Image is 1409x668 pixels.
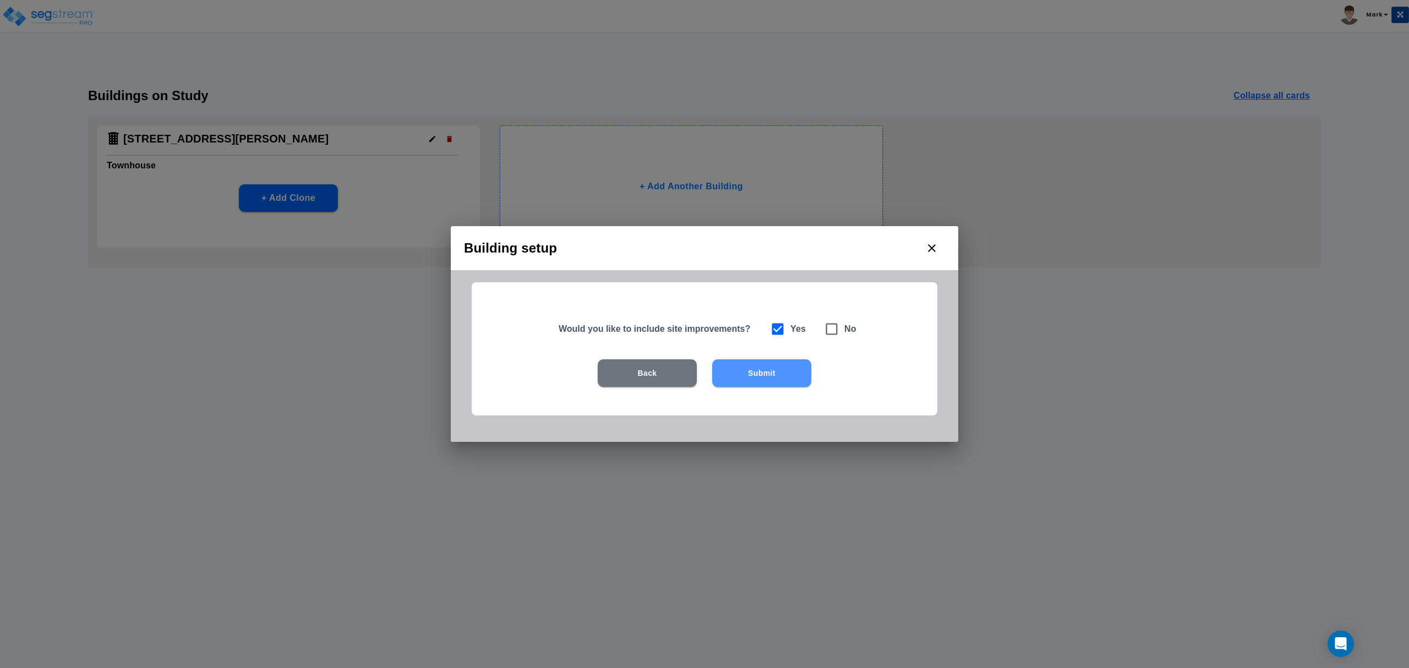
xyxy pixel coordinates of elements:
h6: Yes [790,321,806,337]
h5: Would you like to include site improvements? [559,323,756,335]
button: close [919,235,945,261]
h6: No [844,321,856,337]
div: Open Intercom Messenger [1328,631,1354,657]
button: Submit [712,359,811,387]
h2: Building setup [451,226,958,270]
button: Back [598,359,697,387]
